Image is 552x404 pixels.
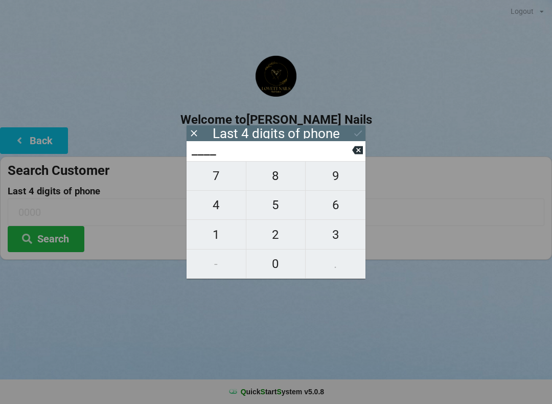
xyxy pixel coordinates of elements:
[246,194,306,216] span: 5
[306,191,365,220] button: 6
[306,224,365,245] span: 3
[306,161,365,191] button: 9
[246,224,306,245] span: 2
[187,194,246,216] span: 4
[246,165,306,187] span: 8
[246,220,306,249] button: 2
[306,165,365,187] span: 9
[246,161,306,191] button: 8
[213,128,340,139] div: Last 4 digits of phone
[187,165,246,187] span: 7
[187,220,246,249] button: 1
[306,194,365,216] span: 6
[246,253,306,275] span: 0
[187,191,246,220] button: 4
[246,191,306,220] button: 5
[187,161,246,191] button: 7
[187,224,246,245] span: 1
[246,250,306,279] button: 0
[306,220,365,249] button: 3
